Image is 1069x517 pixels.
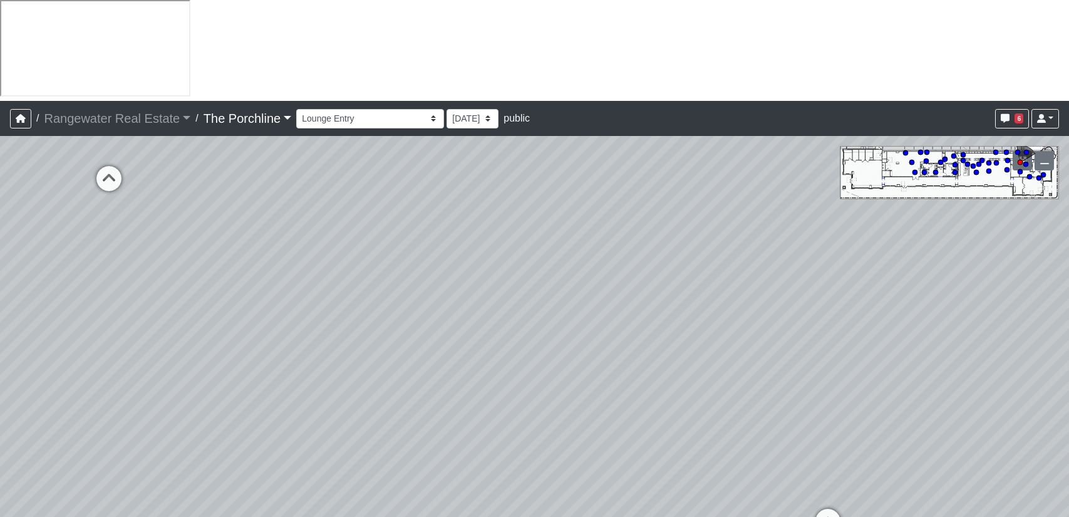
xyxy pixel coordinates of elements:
[44,106,190,131] a: Rangewater Real Estate
[504,113,530,123] span: public
[204,106,292,131] a: The Porchline
[1015,113,1023,123] span: 6
[995,109,1029,128] button: 6
[9,492,83,517] iframe: Ybug feedback widget
[190,106,203,131] span: /
[31,106,44,131] span: /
